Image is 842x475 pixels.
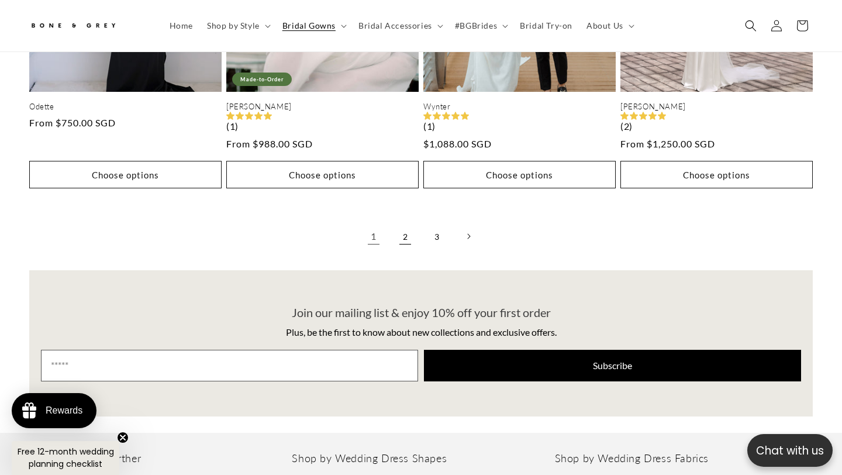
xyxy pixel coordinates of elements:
button: Close teaser [117,432,129,443]
img: Bone and Grey Bridal [29,16,117,36]
a: Wynter [423,102,616,112]
a: Page 2 [392,223,418,249]
div: Free 12-month wedding planning checklistClose teaser [12,441,119,475]
button: Choose options [423,161,616,188]
input: Email [41,350,418,381]
span: Home [170,20,193,31]
a: Bone and Grey Bridal [25,12,151,40]
div: Rewards [46,405,82,416]
button: Choose options [226,161,419,188]
button: Choose options [620,161,813,188]
button: Subscribe [424,350,801,381]
a: Page 3 [424,223,450,249]
button: Choose options [29,161,222,188]
p: Chat with us [747,442,833,459]
span: Join our mailing list & enjoy 10% off your first order [292,305,551,319]
button: Open chatbox [747,434,833,467]
summary: Bridal Gowns [275,13,351,38]
summary: Shop by Style [200,13,275,38]
a: [PERSON_NAME] [226,102,419,112]
summary: #BGBrides [448,13,513,38]
a: Bridal Try-on [513,13,579,38]
summary: Search [738,13,764,39]
span: About Us [586,20,623,31]
summary: Bridal Accessories [351,13,448,38]
span: Bridal Gowns [282,20,336,31]
span: Free 12-month wedding planning checklist [18,446,114,470]
h2: Shop by Wedding Dress Fabrics [555,452,813,465]
span: Shop by Style [207,20,260,31]
span: Bridal Accessories [358,20,432,31]
span: #BGBrides [455,20,497,31]
span: Bridal Try-on [520,20,572,31]
nav: Pagination [29,223,813,249]
a: [PERSON_NAME] [620,102,813,112]
h2: Get to know us further [29,452,287,465]
a: Odette [29,102,222,112]
h2: Shop by Wedding Dress Shapes [292,452,550,465]
a: Page 1 [361,223,387,249]
summary: About Us [579,13,639,38]
span: Plus, be the first to know about new collections and exclusive offers. [286,326,557,338]
a: Next page [455,223,481,249]
a: Home [163,13,200,38]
